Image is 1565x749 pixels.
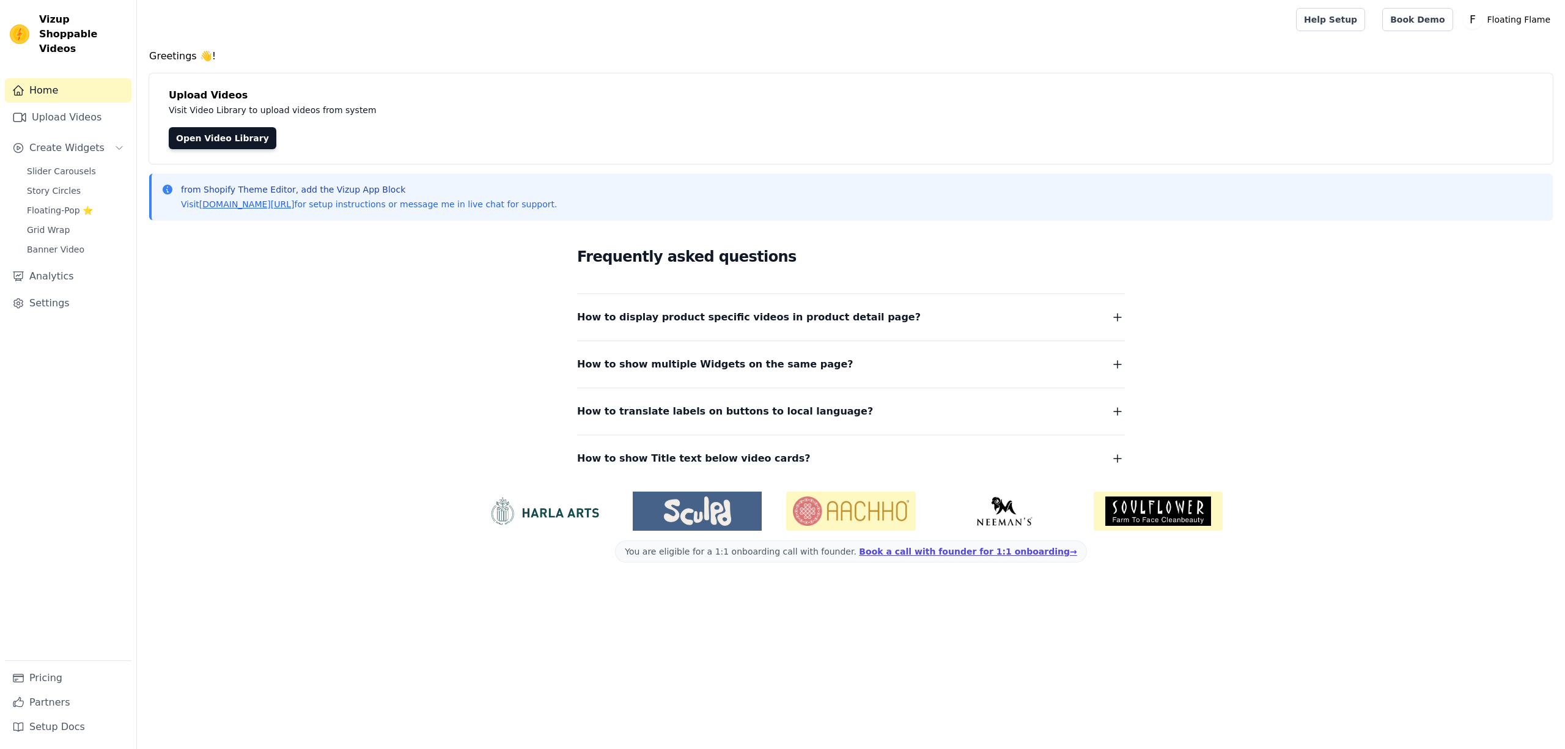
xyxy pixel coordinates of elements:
a: Upload Videos [5,105,131,130]
a: Analytics [5,264,131,289]
a: Grid Wrap [20,221,131,238]
span: Banner Video [27,243,84,256]
span: Story Circles [27,185,81,197]
p: Visit Video Library to upload videos from system [169,103,716,117]
img: Vizup [10,24,29,44]
a: Settings [5,291,131,315]
text: F [1470,13,1476,26]
a: Setup Docs [5,715,131,739]
img: Neeman's [940,496,1069,526]
span: How to display product specific videos in product detail page? [577,309,921,326]
a: Book Demo [1382,8,1453,31]
a: [DOMAIN_NAME][URL] [199,199,295,209]
button: How to show multiple Widgets on the same page? [577,356,1125,373]
span: How to show Title text below video cards? [577,450,811,467]
a: Book a call with founder for 1:1 onboarding [859,547,1077,556]
a: Floating-Pop ⭐ [20,202,131,219]
button: How to translate labels on buttons to local language? [577,403,1125,420]
p: from Shopify Theme Editor, add the Vizup App Block [181,183,557,196]
span: Floating-Pop ⭐ [27,204,93,216]
a: Slider Carousels [20,163,131,180]
span: How to translate labels on buttons to local language? [577,403,873,420]
h4: Greetings 👋! [149,49,1553,64]
span: Create Widgets [29,141,105,155]
button: How to show Title text below video cards? [577,450,1125,467]
a: Help Setup [1296,8,1365,31]
img: Soulflower [1094,492,1223,531]
h4: Upload Videos [169,88,1533,103]
a: Partners [5,690,131,715]
img: Sculpd US [633,496,762,526]
img: HarlaArts [479,496,608,526]
button: F Floating Flame [1463,9,1555,31]
a: Home [5,78,131,103]
span: Grid Wrap [27,224,70,236]
span: Vizup Shoppable Videos [39,12,127,56]
a: Open Video Library [169,127,276,149]
span: Slider Carousels [27,165,96,177]
a: Banner Video [20,241,131,258]
a: Pricing [5,666,131,690]
a: Story Circles [20,182,131,199]
button: Create Widgets [5,136,131,160]
p: Visit for setup instructions or message me in live chat for support. [181,198,557,210]
h2: Frequently asked questions [577,245,1125,269]
img: Aachho [786,492,915,531]
span: How to show multiple Widgets on the same page? [577,356,853,373]
p: Floating Flame [1482,9,1555,31]
button: How to display product specific videos in product detail page? [577,309,1125,326]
